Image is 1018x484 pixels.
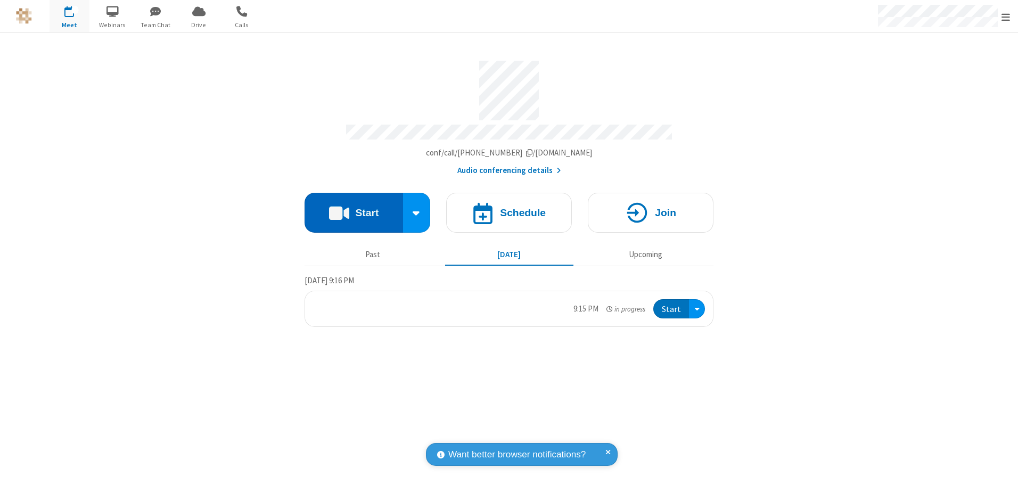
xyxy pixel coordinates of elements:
[93,20,133,30] span: Webinars
[305,53,713,177] section: Account details
[573,303,598,315] div: 9:15 PM
[403,193,431,233] div: Start conference options
[655,208,676,218] h4: Join
[222,20,262,30] span: Calls
[500,208,546,218] h4: Schedule
[136,20,176,30] span: Team Chat
[606,304,645,314] em: in progress
[426,147,593,159] button: Copy my meeting room linkCopy my meeting room link
[309,244,437,265] button: Past
[653,299,689,319] button: Start
[50,20,89,30] span: Meet
[445,244,573,265] button: [DATE]
[179,20,219,30] span: Drive
[72,6,79,14] div: 1
[588,193,713,233] button: Join
[448,448,586,462] span: Want better browser notifications?
[305,193,403,233] button: Start
[581,244,710,265] button: Upcoming
[305,274,713,327] section: Today's Meetings
[305,275,354,285] span: [DATE] 9:16 PM
[16,8,32,24] img: QA Selenium DO NOT DELETE OR CHANGE
[426,147,593,158] span: Copy my meeting room link
[355,208,379,218] h4: Start
[446,193,572,233] button: Schedule
[457,165,561,177] button: Audio conferencing details
[689,299,705,319] div: Open menu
